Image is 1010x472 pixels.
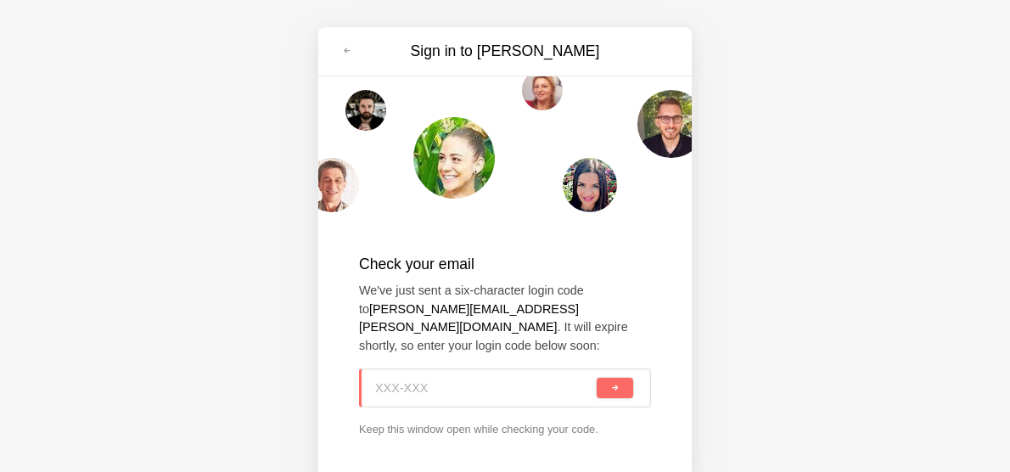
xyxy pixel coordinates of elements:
input: XXX-XXX [375,369,593,407]
h2: Check your email [359,253,651,275]
h3: Sign in to [PERSON_NAME] [362,41,648,62]
p: Keep this window open while checking your code. [359,421,651,437]
strong: [PERSON_NAME][EMAIL_ADDRESS][PERSON_NAME][DOMAIN_NAME] [359,302,579,334]
p: We've just sent a six-character login code to . It will expire shortly, so enter your login code ... [359,282,651,355]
